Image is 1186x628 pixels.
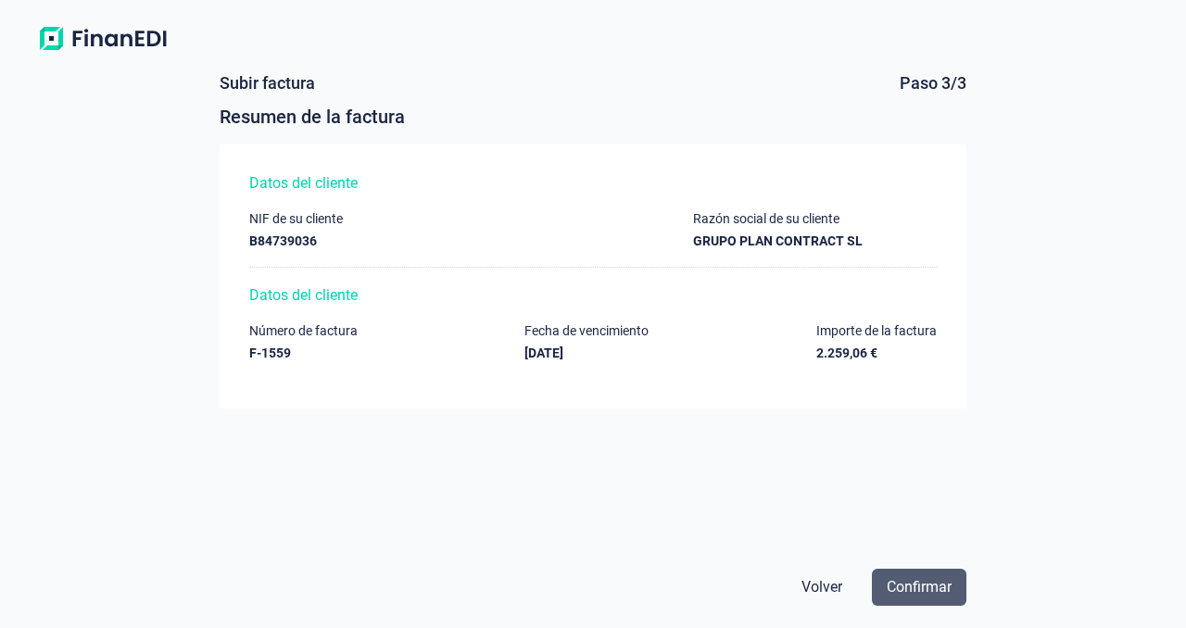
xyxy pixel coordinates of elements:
button: Confirmar [872,569,966,606]
div: Resumen de la factura [220,104,965,130]
div: Razón social de su cliente [693,211,863,226]
div: Datos del cliente [249,174,936,193]
div: Subir factura [220,74,315,93]
div: 2.259,06 € [816,345,937,360]
span: Confirmar [887,576,952,598]
div: Paso 3/3 [900,74,966,93]
div: F-1559 [249,345,358,360]
div: GRUPO PLAN CONTRACT SL [693,233,863,248]
button: Volver [787,569,857,606]
div: B84739036 [249,233,343,248]
div: Fecha de vencimiento [524,323,649,338]
span: Volver [801,576,842,598]
div: Importe de la factura [816,323,937,338]
div: Número de factura [249,323,358,338]
div: [DATE] [524,345,649,360]
div: NIF de su cliente [249,211,343,226]
img: Logo de aplicación [30,22,176,56]
div: Datos del cliente [249,286,936,305]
